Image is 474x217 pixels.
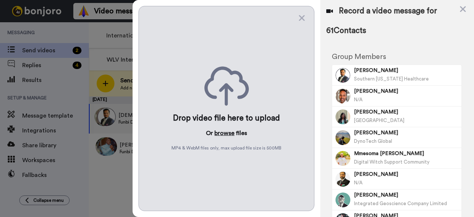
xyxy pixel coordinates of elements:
[354,160,430,164] span: Digital Witch Support Community
[336,89,350,103] img: Image of Mital Khunti
[354,97,363,102] span: N/A
[173,113,280,124] div: Drop video file here to upload
[336,193,350,207] img: Image of Elvis Adjei
[171,145,281,151] span: MP4 & WebM files only, max upload file size is 500 MB
[336,130,350,145] img: Image of Sujan Pokharel
[336,109,350,124] img: Image of Sai Lahari
[354,118,404,123] span: [GEOGRAPHIC_DATA]
[354,88,459,95] span: [PERSON_NAME]
[354,191,459,199] span: [PERSON_NAME]
[332,53,462,61] h2: Group Members
[354,180,363,185] span: N/A
[206,129,247,138] p: Or files
[354,129,459,137] span: [PERSON_NAME]
[354,171,459,178] span: [PERSON_NAME]
[336,68,350,83] img: Image of Muhammad Kamran
[336,172,350,187] img: Image of Zubair Khan
[354,150,459,157] span: Mmesoma [PERSON_NAME]
[354,76,429,81] span: Southern [US_STATE] Healthcare
[354,201,447,206] span: Integrated Geoscience Company Limited
[336,151,350,166] img: Image of Mmesoma Nwafor
[354,139,392,144] span: DynoTech Global
[354,108,459,116] span: [PERSON_NAME]
[354,67,459,74] span: [PERSON_NAME]
[214,129,234,138] button: browse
